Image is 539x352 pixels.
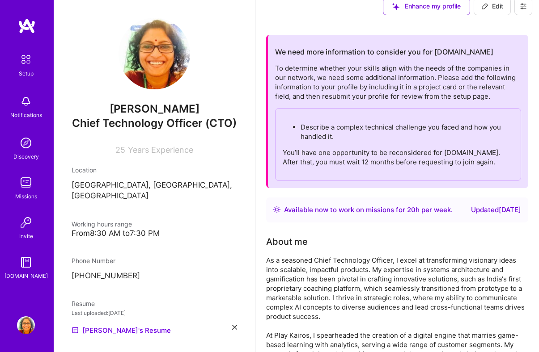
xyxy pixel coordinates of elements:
span: Working hours range [72,220,132,228]
img: logo [18,18,36,34]
img: discovery [17,134,35,152]
i: icon SuggestedTeams [392,3,399,10]
span: 20 [407,205,416,214]
span: Phone Number [72,257,115,264]
img: User Avatar [17,316,35,334]
img: setup [17,50,35,69]
a: User Avatar [15,316,37,334]
img: Invite [17,214,35,231]
img: guide book [17,253,35,271]
span: 25 [115,145,125,155]
div: From 8:30 AM to 7:30 PM [72,229,237,238]
p: Describe a complex technical challenge you faced and how you handled it. [301,122,514,141]
p: You’ll have one opportunity to be reconsidered for [DOMAIN_NAME]. After that, you must wait 12 mo... [283,148,514,167]
div: About me [266,235,308,248]
div: [DOMAIN_NAME] [4,271,48,281]
h2: We need more information to consider you for [DOMAIN_NAME] [275,48,493,56]
span: Resume [72,300,95,307]
span: Years Experience [128,145,193,155]
span: Edit [481,2,503,11]
a: [PERSON_NAME]'s Resume [72,325,171,335]
span: [PERSON_NAME] [72,102,237,116]
div: Notifications [10,110,42,120]
div: To determine whether your skills align with the needs of the companies in our network, we need so... [275,63,521,181]
span: Chief Technology Officer (CTO) [72,117,237,130]
i: icon Close [232,325,237,330]
div: Setup [19,69,34,78]
img: User Avatar [119,18,190,89]
p: [PHONE_NUMBER] [72,271,237,281]
img: bell [17,92,35,110]
img: Availability [273,206,280,213]
p: [GEOGRAPHIC_DATA], [GEOGRAPHIC_DATA], [GEOGRAPHIC_DATA] [72,180,237,201]
span: Enhance my profile [392,2,461,11]
div: Location [72,165,237,175]
div: Last uploaded: [DATE] [72,308,237,318]
div: Available now to work on missions for h per week . [284,205,453,215]
div: Updated [DATE] [471,205,521,215]
div: Discovery [13,152,39,161]
img: Resume [72,327,79,334]
img: teamwork [17,174,35,192]
div: Invite [19,231,33,241]
div: Missions [15,192,37,201]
